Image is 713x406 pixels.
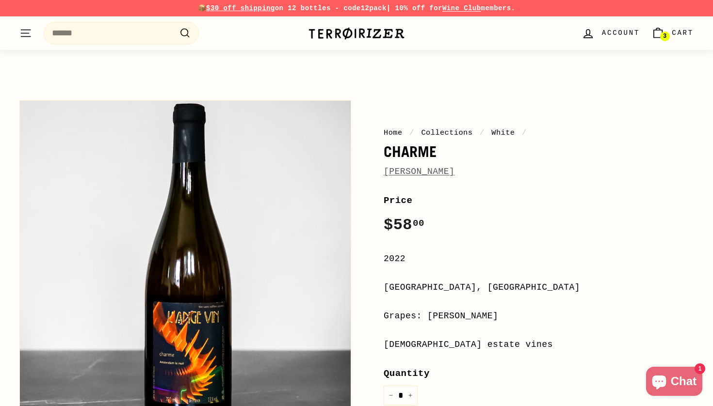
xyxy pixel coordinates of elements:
a: Account [576,19,646,47]
div: Grapes: [PERSON_NAME] [384,309,694,323]
div: [DEMOGRAPHIC_DATA] estate vines [384,338,694,352]
label: Price [384,193,694,208]
inbox-online-store-chat: Shopify online store chat [643,367,705,398]
div: 2022 [384,252,694,266]
span: $30 off shipping [206,4,275,12]
a: [PERSON_NAME] [384,167,454,176]
nav: breadcrumbs [384,127,694,139]
span: / [407,128,417,137]
strong: 12pack [361,4,387,12]
span: / [519,128,529,137]
span: 3 [663,33,666,40]
button: Reduce item quantity by one [384,386,398,406]
button: Increase item quantity by one [403,386,418,406]
input: quantity [384,386,418,406]
label: Quantity [384,366,694,381]
a: Home [384,128,403,137]
sup: 00 [413,218,424,229]
a: Wine Club [442,4,481,12]
span: $58 [384,216,424,234]
span: / [477,128,487,137]
a: White [491,128,515,137]
p: 📦 on 12 bottles - code | 10% off for members. [19,3,694,14]
span: Account [602,28,640,38]
span: Cart [672,28,694,38]
a: Cart [646,19,699,47]
a: Collections [421,128,472,137]
h1: Charme [384,143,694,160]
div: [GEOGRAPHIC_DATA], [GEOGRAPHIC_DATA] [384,281,694,295]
